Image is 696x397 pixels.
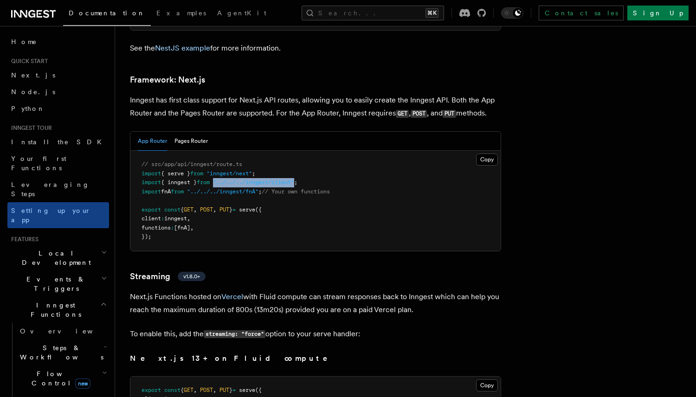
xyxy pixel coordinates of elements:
span: , [190,224,193,231]
span: import [142,170,161,177]
span: , [213,387,216,393]
span: serve [239,387,255,393]
span: Examples [156,9,206,17]
a: AgentKit [212,3,272,25]
code: POST [411,110,427,118]
a: Overview [16,323,109,339]
span: from [197,179,210,186]
span: Python [11,105,45,112]
span: import [142,188,161,195]
span: Steps & Workflows [16,343,103,362]
span: Flow Control [16,369,102,388]
span: Documentation [69,9,145,17]
span: Node.js [11,88,55,96]
span: from [171,188,184,195]
span: Next.js [11,71,55,79]
a: NestJS example [155,44,210,52]
span: , [213,206,216,213]
span: Inngest Functions [7,301,100,319]
span: ; [258,188,262,195]
span: { inngest } [161,179,197,186]
span: Home [11,37,37,46]
span: Install the SDK [11,138,107,146]
a: Streamingv1.8.0+ [130,270,206,283]
a: Vercel [221,292,243,301]
a: Setting up your app [7,202,109,228]
span: } [229,387,232,393]
span: Features [7,236,39,243]
span: serve [239,206,255,213]
code: PUT [443,110,456,118]
span: : [161,215,164,222]
span: { [180,206,184,213]
span: Events & Triggers [7,275,101,293]
span: POST [200,206,213,213]
span: PUT [219,387,229,393]
span: = [232,206,236,213]
span: ; [294,179,297,186]
span: AgentKit [217,9,266,17]
span: "../../../inngest/client" [213,179,294,186]
span: ({ [255,206,262,213]
a: Home [7,33,109,50]
span: { [180,387,184,393]
button: Inngest Functions [7,297,109,323]
button: Events & Triggers [7,271,109,297]
a: Node.js [7,83,109,100]
kbd: ⌘K [425,8,438,18]
span: = [232,387,236,393]
button: Toggle dark mode [501,7,523,19]
p: See the for more information. [130,42,501,55]
span: // Your own functions [262,188,330,195]
a: Sign Up [627,6,689,20]
span: , [187,215,190,222]
span: , [193,206,197,213]
span: Inngest tour [7,124,52,132]
span: ; [252,170,255,177]
span: export [142,387,161,393]
button: App Router [138,132,167,151]
span: PUT [219,206,229,213]
a: Install the SDK [7,134,109,150]
button: Local Development [7,245,109,271]
span: Your first Functions [11,155,66,172]
span: inngest [164,215,187,222]
p: Inngest has first class support for Next.js API routes, allowing you to easily create the Inngest... [130,94,501,120]
a: Framework: Next.js [130,73,205,86]
strong: Next.js 13+ on Fluid compute [130,354,341,363]
span: }); [142,233,151,240]
code: streaming: "force" [204,330,265,338]
span: new [75,378,90,389]
span: Overview [20,327,116,335]
span: from [190,170,203,177]
a: Next.js [7,67,109,83]
a: Examples [151,3,212,25]
span: { serve } [161,170,190,177]
span: GET [184,387,193,393]
span: fnA [161,188,171,195]
span: ({ [255,387,262,393]
span: , [193,387,197,393]
span: // src/app/api/inngest/route.ts [142,161,242,167]
a: Leveraging Steps [7,176,109,202]
span: export [142,206,161,213]
button: Copy [476,379,498,391]
span: Setting up your app [11,207,91,224]
button: Pages Router [174,132,208,151]
span: Local Development [7,249,101,267]
span: POST [200,387,213,393]
span: import [142,179,161,186]
button: Copy [476,154,498,166]
a: Contact sales [539,6,624,20]
span: Leveraging Steps [11,181,90,198]
span: GET [184,206,193,213]
a: Documentation [63,3,151,26]
span: client [142,215,161,222]
p: Next.js Functions hosted on with Fluid compute can stream responses back to Inngest which can hel... [130,290,501,316]
a: Your first Functions [7,150,109,176]
span: } [229,206,232,213]
button: Steps & Workflows [16,339,109,365]
span: const [164,206,180,213]
span: v1.8.0+ [183,273,200,280]
span: [fnA] [174,224,190,231]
